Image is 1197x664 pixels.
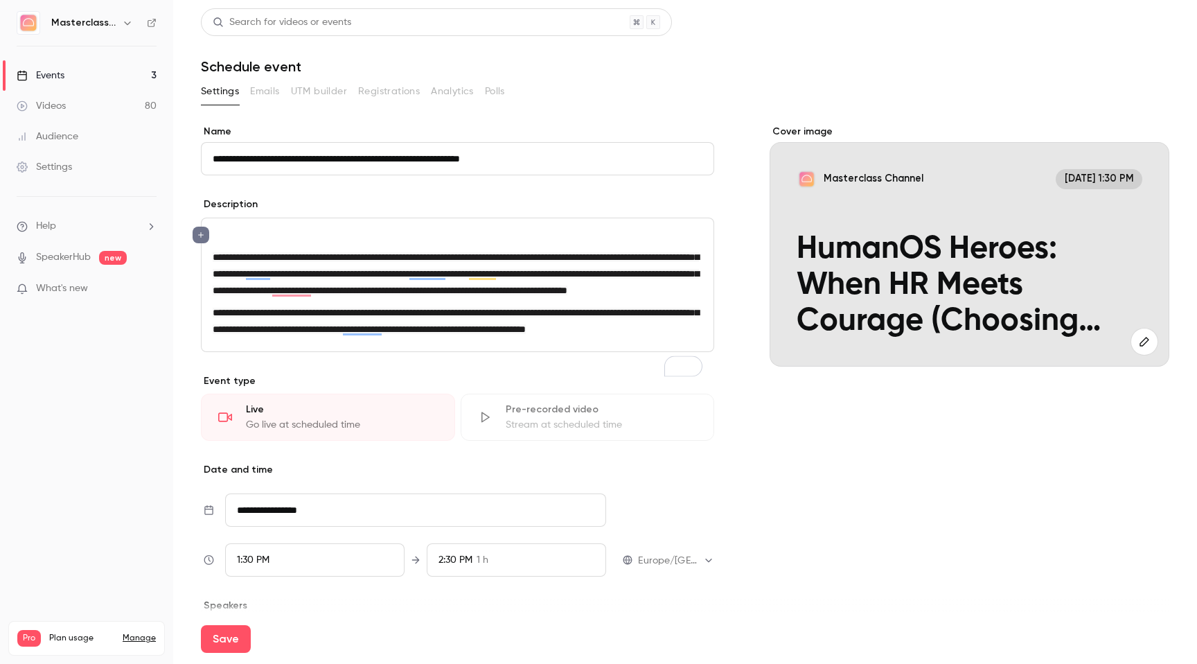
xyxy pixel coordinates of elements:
div: Hi [PERSON_NAME], [61,43,255,57]
span: 2:30 PM [438,555,472,565]
span: UTM builder [291,85,347,99]
h6: Masterclass Channel [51,16,116,30]
p: Date and time [201,463,714,477]
div: editor [202,218,713,351]
button: Save [201,625,251,653]
a: SpeakerHub [36,250,91,265]
span: What's new [36,281,88,296]
div: Pre-recorded videoStream at scheduled time [461,394,715,441]
div: Pre-recorded video [506,403,698,417]
span: new [99,251,127,265]
li: help-dropdown-opener [17,219,157,234]
div: Settings [17,160,72,174]
button: go back [9,6,35,32]
div: Hey sorry for the delay why look into this. After some research it looks like there is an issue w... [11,243,227,423]
img: Profile image for Tim [39,8,62,30]
input: Tue, Feb 17, 2026 [225,493,606,527]
span: Emails [250,85,279,99]
h1: [PERSON_NAME] [67,7,157,17]
div: To [427,543,606,577]
button: Upload attachment [66,454,77,465]
div: Hi [PERSON_NAME],It was a live webinar. She is on a macbook, chrome and her download upload is 47... [50,35,266,112]
div: LiveGo live at scheduled time [201,394,455,441]
div: To enrich screen reader interactions, please activate Accessibility in Grammarly extension settings [202,218,713,351]
div: Europe/[GEOGRAPHIC_DATA] [638,554,714,568]
button: Settings [201,80,239,103]
button: Send a message… [238,448,260,471]
div: user says… [11,35,266,123]
label: Cover image [770,125,1169,139]
p: Event type [201,374,714,388]
div: From [225,543,405,577]
a: Manage [123,633,156,644]
div: Hey sorry for the delay why look into this. After some research it looks like there is an issue w... [22,252,216,414]
span: [DATE] 1:30 PM [1056,169,1142,189]
img: Masterclass Channel [17,12,39,34]
button: Home [217,6,243,32]
div: It was a live webinar. She is on a macbook, chrome and her download upload is 472/236 [61,64,255,105]
img: HumanOS Heroes: When HR Meets Courage (Choosing Equity Over Conformity) [797,169,817,189]
span: Plan usage [49,633,114,644]
div: [DATE] [11,124,266,143]
span: Analytics [431,85,474,99]
div: Close [243,6,268,30]
div: Hey Mate, any update on this? Also had another one [DATE] where the video quality was really bad ... [50,143,266,213]
h1: Schedule event [201,58,1169,75]
textarea: Message… [12,425,265,448]
section: description [201,218,714,352]
label: Description [201,198,258,211]
div: Videos [17,99,66,113]
div: Live [246,403,438,417]
div: Go live at scheduled time [246,418,438,432]
div: user says… [11,143,266,225]
span: Help [36,219,56,234]
button: Gif picker [44,454,55,465]
div: Stream at scheduled time [506,418,698,432]
div: Audience [17,130,78,143]
span: 1 h [477,553,488,568]
span: Pro [17,630,41,647]
div: Hey Mate, any update on this? Also had another one [DATE] where the video quality was really bad ... [61,151,255,205]
div: Tim says… [11,243,266,453]
p: Active 4h ago [67,17,129,31]
label: Name [201,125,714,139]
div: [DATE] [11,225,266,243]
button: Emoji picker [21,454,33,465]
p: HumanOS Heroes: When HR Meets Courage (Choosing Equity Over Conformity) [797,231,1142,340]
div: Events [17,69,64,82]
span: Registrations [358,85,420,99]
div: Search for videos or events [213,15,351,30]
span: 1:30 PM [237,555,269,565]
span: Polls [485,85,505,99]
p: Masterclass Channel [824,172,923,186]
